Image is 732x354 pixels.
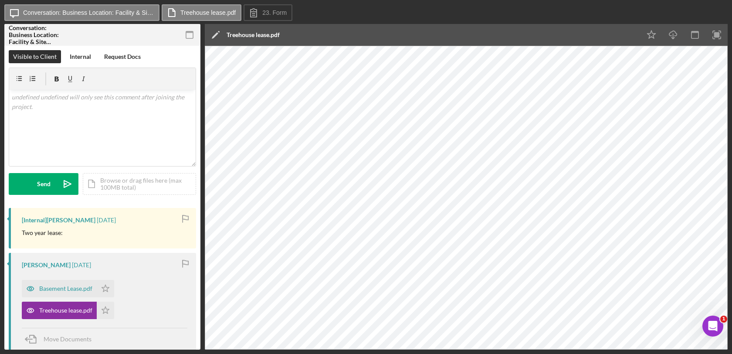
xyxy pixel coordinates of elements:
time: 2025-09-14 22:21 [72,262,91,269]
time: 2025-09-22 15:34 [97,217,116,224]
span: 1 [720,316,727,323]
p: Two year lease: [22,228,63,238]
button: Move Documents [22,328,100,350]
div: Basement Lease.pdf [39,285,92,292]
button: Treehouse lease.pdf [22,302,114,319]
div: Conversation: Business Location: Facility & Site Readiness Documentation ([PERSON_NAME]) [9,24,70,45]
div: Internal [70,50,91,63]
iframe: Intercom live chat [702,316,723,337]
button: Request Docs [100,50,145,63]
div: Treehouse lease.pdf [227,31,280,38]
div: Send [37,173,51,195]
div: Request Docs [104,50,141,63]
div: Visible to Client [13,50,57,63]
label: Conversation: Business Location: Facility & Site Readiness Documentation ([PERSON_NAME]) [23,9,154,16]
button: Send [9,173,78,195]
span: Move Documents [44,335,91,343]
label: 23. Form [262,9,287,16]
button: Visible to Client [9,50,61,63]
div: [PERSON_NAME] [22,262,71,269]
button: Conversation: Business Location: Facility & Site Readiness Documentation ([PERSON_NAME]) [4,4,159,21]
label: Treehouse lease.pdf [180,9,236,16]
div: Treehouse lease.pdf [39,307,92,314]
div: [Internal] [PERSON_NAME] [22,217,95,224]
button: Basement Lease.pdf [22,280,114,297]
button: Internal [65,50,95,63]
button: Treehouse lease.pdf [162,4,241,21]
button: 23. Form [244,4,292,21]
